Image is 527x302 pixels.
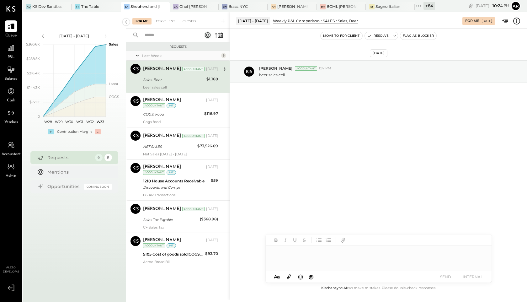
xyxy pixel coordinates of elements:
text: W33 [97,120,104,124]
a: P&L [0,42,22,60]
div: Closed [179,18,199,24]
div: int [167,103,176,108]
a: Accountant [0,139,22,157]
div: KD [26,4,31,9]
div: 9 [104,154,112,161]
span: Admin [6,173,16,179]
button: Add URL [339,236,347,244]
div: [DATE] - [DATE] [48,33,101,39]
span: a [277,274,280,280]
div: Shepherd and [PERSON_NAME] [130,4,160,9]
button: INTERNAL [460,272,485,281]
span: [PERSON_NAME] [259,66,292,71]
text: $288.5K [26,57,40,61]
div: int [167,170,176,175]
button: Aa [272,273,282,280]
div: $93.70 [205,251,218,257]
p: beer sales cell [259,72,285,78]
div: [DATE] [206,164,218,170]
div: [PERSON_NAME] Hoboken [277,4,307,9]
div: Acme Bread Bill [143,260,218,264]
div: Mentions [47,169,109,175]
div: [PERSON_NAME] [143,237,181,243]
button: Bold [272,236,280,244]
div: COGS, Food [143,111,202,117]
div: + [48,129,54,134]
div: [DATE] [206,67,218,72]
div: KS Dev Sandbox [32,4,62,9]
button: Resolve [365,32,391,40]
text: W29 [55,120,62,124]
text: $144.3K [27,85,40,90]
div: copy link [468,3,474,9]
div: NET SALES [143,143,195,150]
div: [DATE] [206,238,218,243]
div: Last Week [142,53,220,58]
div: For Client [153,18,178,24]
span: Cash [7,98,15,104]
text: Labor [109,82,118,86]
button: @ [307,273,316,281]
div: TT [75,4,80,9]
div: $59 [211,177,218,184]
div: CA [173,4,178,9]
div: 1210 House Accounts Receivable [143,178,209,184]
div: Accountant [143,103,165,108]
button: Underline [291,236,299,244]
div: $1,160 [206,76,218,82]
div: BCM1: [PERSON_NAME] Kitchen Bar Market [327,4,356,9]
div: Sa [124,4,130,9]
button: Ordered List [324,236,333,244]
text: 0 [38,114,40,119]
div: Requests [129,45,226,49]
text: $360.6K [26,42,40,46]
text: W28 [44,120,52,124]
div: Coming Soon [84,184,112,190]
div: Accountant [295,66,317,71]
div: [DATE] [476,3,509,9]
div: [PERSON_NAME] [143,164,181,170]
text: Sales [109,42,118,46]
button: Flag as Blocker [400,32,436,40]
div: 6 [95,154,103,161]
div: Sales Tax Payable [143,217,198,223]
span: 1:37 PM [319,66,331,71]
text: $72.1K [29,100,40,104]
div: 6 [221,53,226,58]
div: Accountant [143,170,165,175]
div: Contribution Margin [57,129,92,134]
div: $73,526.09 [197,143,218,149]
a: Cash [0,85,22,104]
a: Queue [0,20,22,39]
text: $216.4K [27,71,40,75]
div: For Me [132,18,152,24]
button: Move to for client [321,32,362,40]
div: + 84 [423,2,435,10]
div: [PERSON_NAME] [143,97,181,103]
div: Accountant [182,67,205,71]
div: [PERSON_NAME] [143,206,181,212]
button: SEND [433,272,458,281]
div: BS AR Transactions [143,193,218,197]
div: SALES [323,18,335,24]
div: For Me [465,19,479,24]
div: AH [271,4,276,9]
div: Accountant [182,207,205,211]
div: Cogs food [143,120,218,124]
div: int [167,243,176,248]
div: Brass NYC [228,4,248,9]
div: [DATE] [482,19,492,23]
text: COGS [109,94,119,99]
div: 5105 Cost of goods sold:COGS, Bakery [143,251,203,257]
span: Balance [4,76,18,82]
div: CF Sales Tax [143,225,218,229]
div: Sales, Beer [338,18,358,24]
div: - [95,129,101,134]
span: Vendors [4,120,18,125]
div: Requests [47,154,92,161]
div: BR [320,4,326,9]
div: beer sales cell [143,85,218,89]
div: Opportunities [47,183,81,190]
text: W32 [86,120,94,124]
div: Chef [PERSON_NAME]'s Vineyard Restaurant and Bar [179,4,209,9]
